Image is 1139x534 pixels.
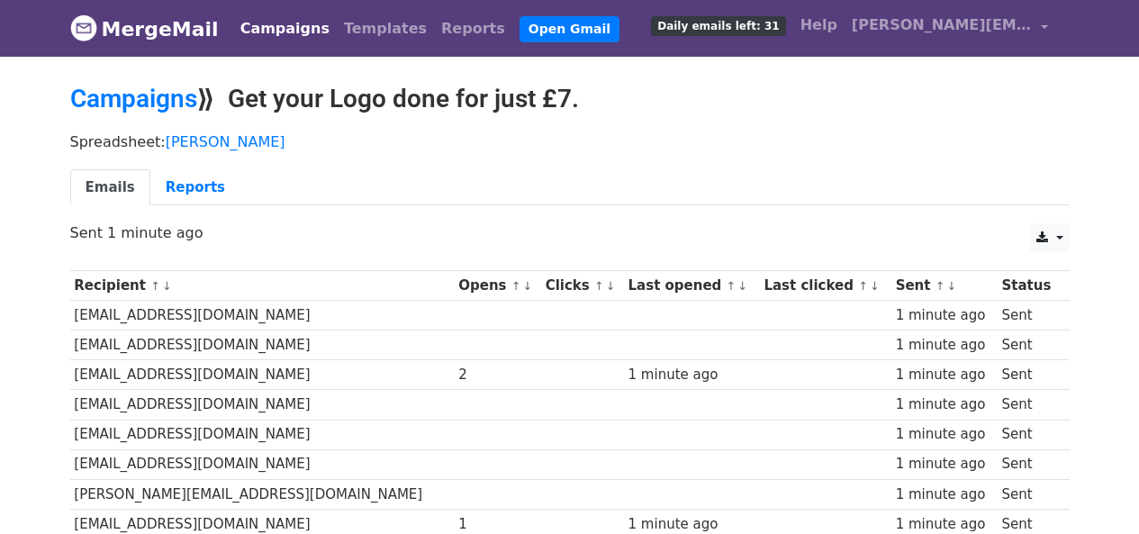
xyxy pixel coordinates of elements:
[624,271,760,301] th: Last opened
[870,279,880,293] a: ↓
[896,454,993,475] div: 1 minute ago
[70,271,455,301] th: Recipient
[520,16,619,42] a: Open Gmail
[793,7,845,43] a: Help
[998,330,1060,360] td: Sent
[858,279,868,293] a: ↑
[70,169,150,206] a: Emails
[70,330,455,360] td: [EMAIL_ADDRESS][DOMAIN_NAME]
[70,301,455,330] td: [EMAIL_ADDRESS][DOMAIN_NAME]
[896,305,993,326] div: 1 minute ago
[233,11,337,47] a: Campaigns
[998,479,1060,509] td: Sent
[896,424,993,445] div: 1 minute ago
[998,271,1060,301] th: Status
[946,279,956,293] a: ↓
[70,132,1070,151] p: Spreadsheet:
[936,279,945,293] a: ↑
[541,271,624,301] th: Clicks
[434,11,512,47] a: Reports
[162,279,172,293] a: ↓
[998,449,1060,479] td: Sent
[651,16,785,36] span: Daily emails left: 31
[896,335,993,356] div: 1 minute ago
[70,14,97,41] img: MergeMail logo
[70,10,219,48] a: MergeMail
[70,84,197,113] a: Campaigns
[70,420,455,449] td: [EMAIL_ADDRESS][DOMAIN_NAME]
[454,271,540,301] th: Opens
[998,301,1060,330] td: Sent
[896,394,993,415] div: 1 minute ago
[737,279,747,293] a: ↓
[644,7,792,43] a: Daily emails left: 31
[891,271,998,301] th: Sent
[70,360,455,390] td: [EMAIL_ADDRESS][DOMAIN_NAME]
[727,279,737,293] a: ↑
[998,360,1060,390] td: Sent
[998,420,1060,449] td: Sent
[628,365,755,385] div: 1 minute ago
[594,279,604,293] a: ↑
[70,84,1070,114] h2: ⟫ Get your Logo done for just £7.
[70,449,455,479] td: [EMAIL_ADDRESS][DOMAIN_NAME]
[896,484,993,505] div: 1 minute ago
[458,365,537,385] div: 2
[606,279,616,293] a: ↓
[166,133,285,150] a: [PERSON_NAME]
[70,479,455,509] td: [PERSON_NAME][EMAIL_ADDRESS][DOMAIN_NAME]
[845,7,1055,50] a: [PERSON_NAME][EMAIL_ADDRESS][DOMAIN_NAME]
[998,390,1060,420] td: Sent
[760,271,891,301] th: Last clicked
[522,279,532,293] a: ↓
[150,279,160,293] a: ↑
[70,223,1070,242] p: Sent 1 minute ago
[337,11,434,47] a: Templates
[150,169,240,206] a: Reports
[852,14,1032,36] span: [PERSON_NAME][EMAIL_ADDRESS][DOMAIN_NAME]
[896,365,993,385] div: 1 minute ago
[70,390,455,420] td: [EMAIL_ADDRESS][DOMAIN_NAME]
[511,279,521,293] a: ↑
